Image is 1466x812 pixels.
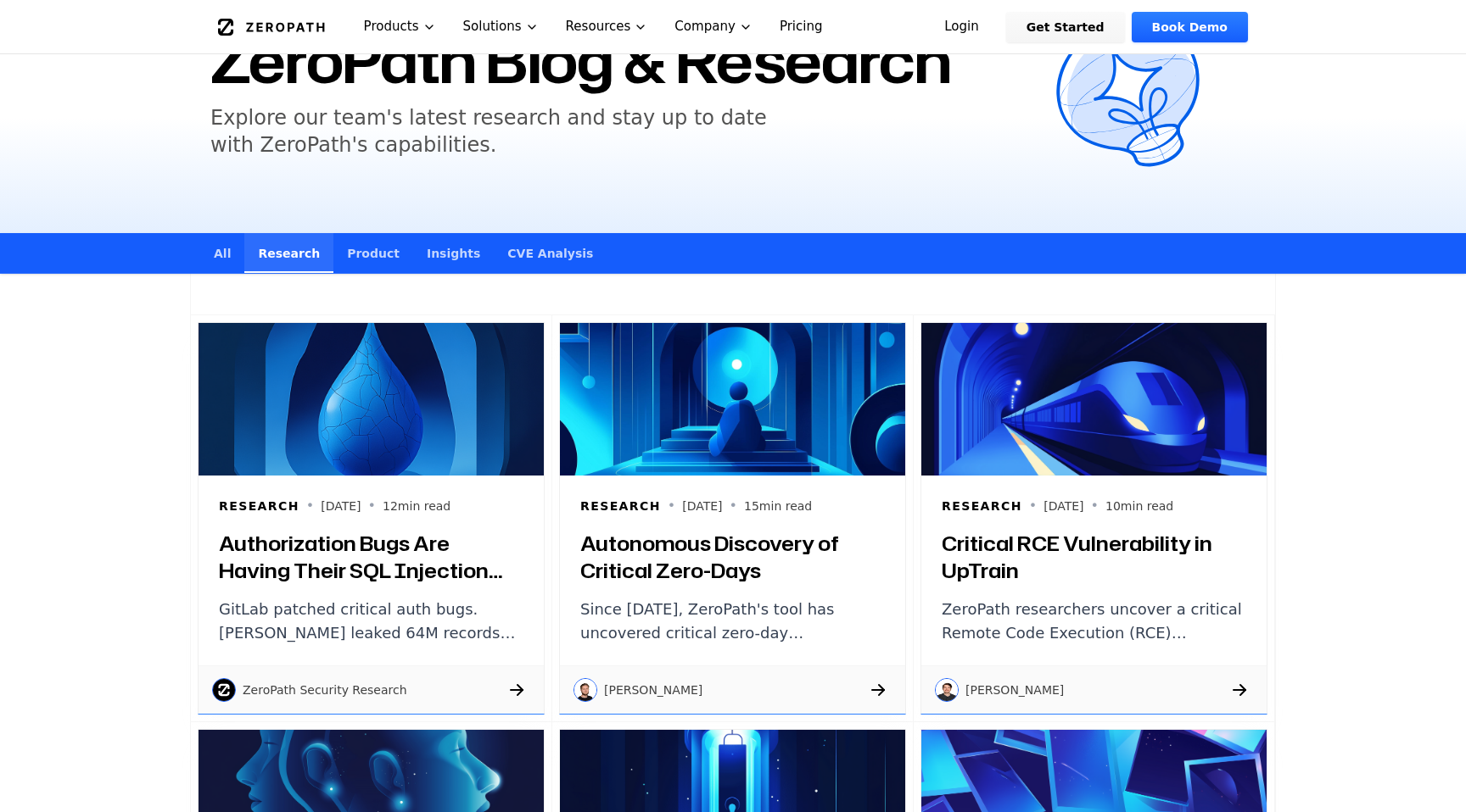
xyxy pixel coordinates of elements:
[580,598,885,645] p: Since [DATE], ZeroPath's tool has uncovered critical zero-day vulnerabilities—including RCE, auth...
[942,498,1022,514] h6: Research
[1132,12,1248,42] a: Book Demo
[560,323,905,476] img: Autonomous Discovery of Critical Zero-Days
[413,233,494,273] a: Insights
[219,498,299,514] h6: Research
[219,530,523,584] h3: Authorization Bugs Are Having Their SQL Injection Moment
[668,496,675,516] span: •
[965,681,1064,698] p: [PERSON_NAME]
[744,498,812,514] p: 15 min read
[1006,12,1125,42] a: Get Started
[333,233,413,273] a: Product
[682,498,722,514] p: [DATE]
[243,681,407,698] p: ZeroPath Security Research
[730,496,737,516] span: •
[1029,496,1037,516] span: •
[191,315,552,722] a: Authorization Bugs Are Having Their SQL Injection MomentResearch•[DATE]•12min readAuthorization B...
[580,498,661,514] h6: Research
[921,323,1267,476] img: Critical RCE Vulnerability in UpTrain
[604,681,702,698] p: [PERSON_NAME]
[219,598,523,645] p: GitLab patched critical auth bugs. [PERSON_NAME] leaked 64M records through a basic IDOR. Authori...
[1044,498,1083,514] p: [DATE]
[244,233,333,273] a: Research
[210,30,1034,91] h1: ZeroPath Blog & Research
[368,496,376,516] span: •
[321,498,361,514] p: [DATE]
[914,315,1275,722] a: Critical RCE Vulnerability in UpTrainResearch•[DATE]•10min readCritical RCE Vulnerability in UpTr...
[942,530,1246,584] h3: Critical RCE Vulnerability in UpTrain
[383,498,450,514] p: 12 min read
[942,598,1246,645] p: ZeroPath researchers uncover a critical Remote Code Execution (RCE) vulnerability in UpTrain, a p...
[494,233,607,273] a: CVE Analysis
[1105,498,1173,514] p: 10 min read
[210,104,781,159] h5: Explore our team's latest research and stay up to date with ZeroPath's capabilities.
[306,496,314,516] span: •
[552,315,914,722] a: Autonomous Discovery of Critical Zero-DaysResearch•[DATE]•15min readAutonomous Discovery of Criti...
[200,233,244,273] a: All
[935,678,959,702] img: Nathan Hrncirik
[574,678,597,702] img: Raphael Karger
[924,12,999,42] a: Login
[199,323,544,476] img: Authorization Bugs Are Having Their SQL Injection Moment
[212,678,236,702] img: ZeroPath Security Research
[580,530,885,584] h3: Autonomous Discovery of Critical Zero-Days
[1091,496,1099,516] span: •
